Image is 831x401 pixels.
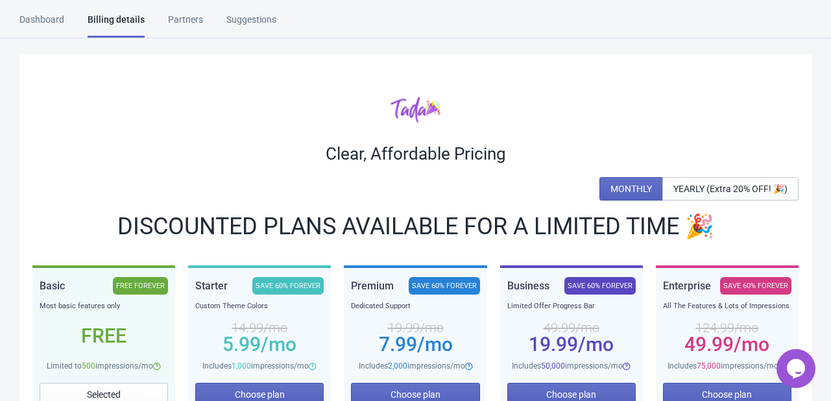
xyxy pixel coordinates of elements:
[113,277,168,295] div: FREE FOREVER
[87,389,121,400] span: Selected
[388,361,407,371] span: 2,000
[261,333,296,356] span: /mo
[351,322,479,333] div: 19.99 /mo
[512,361,623,371] span: Includes impressions/mo
[32,216,799,237] div: DISCOUNTED PLANS AVAILABLE FOR A LIMITED TIME 🎉
[777,349,818,388] iframe: chat widget
[541,361,565,371] span: 50,000
[359,361,465,371] span: Includes impressions/mo
[578,333,614,356] span: /mo
[195,300,324,313] div: Custom Theme Colors
[32,143,799,164] div: Clear, Affordable Pricing
[195,277,228,295] div: Starter
[232,361,251,371] span: 1,000
[668,361,778,371] span: Includes impressions/mo
[40,331,168,341] div: Free
[507,300,636,313] div: Limited Offer Progress Bar
[19,13,64,36] div: Dashboard
[663,339,791,350] div: 49.99
[663,277,711,295] div: Enterprise
[507,322,636,333] div: 49.99 /mo
[697,361,721,371] span: 75,000
[663,300,791,313] div: All The Features & Lots of Impressions
[564,277,636,295] div: SAVE 60% FOREVER
[235,389,285,400] span: Choose plan
[252,277,324,295] div: SAVE 60% FOREVER
[610,184,652,194] span: MONTHLY
[82,361,95,371] span: 500
[391,389,440,400] span: Choose plan
[673,184,788,194] span: YEARLY (Extra 20% OFF! 🎉)
[734,333,769,356] span: /mo
[391,96,440,123] img: tadacolor.png
[417,333,453,356] span: /mo
[226,13,276,36] div: Suggestions
[195,322,324,333] div: 14.99 /mo
[663,322,791,333] div: 124.99 /mo
[168,13,203,36] div: Partners
[40,277,65,295] div: Basic
[351,339,479,350] div: 7.99
[546,389,596,400] span: Choose plan
[351,300,479,313] div: Dedicated Support
[702,389,752,400] span: Choose plan
[662,177,799,200] button: YEARLY (Extra 20% OFF! 🎉)
[202,361,309,371] span: Includes impressions/mo
[88,13,145,38] div: Billing details
[409,277,480,295] div: SAVE 60% FOREVER
[720,277,791,295] div: SAVE 60% FOREVER
[507,339,636,350] div: 19.99
[351,277,394,295] div: Premium
[599,177,663,200] button: MONTHLY
[40,300,168,313] div: Most basic features only
[40,359,168,372] div: Limited to impressions/mo
[195,339,324,350] div: 5.99
[507,277,549,295] div: Business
